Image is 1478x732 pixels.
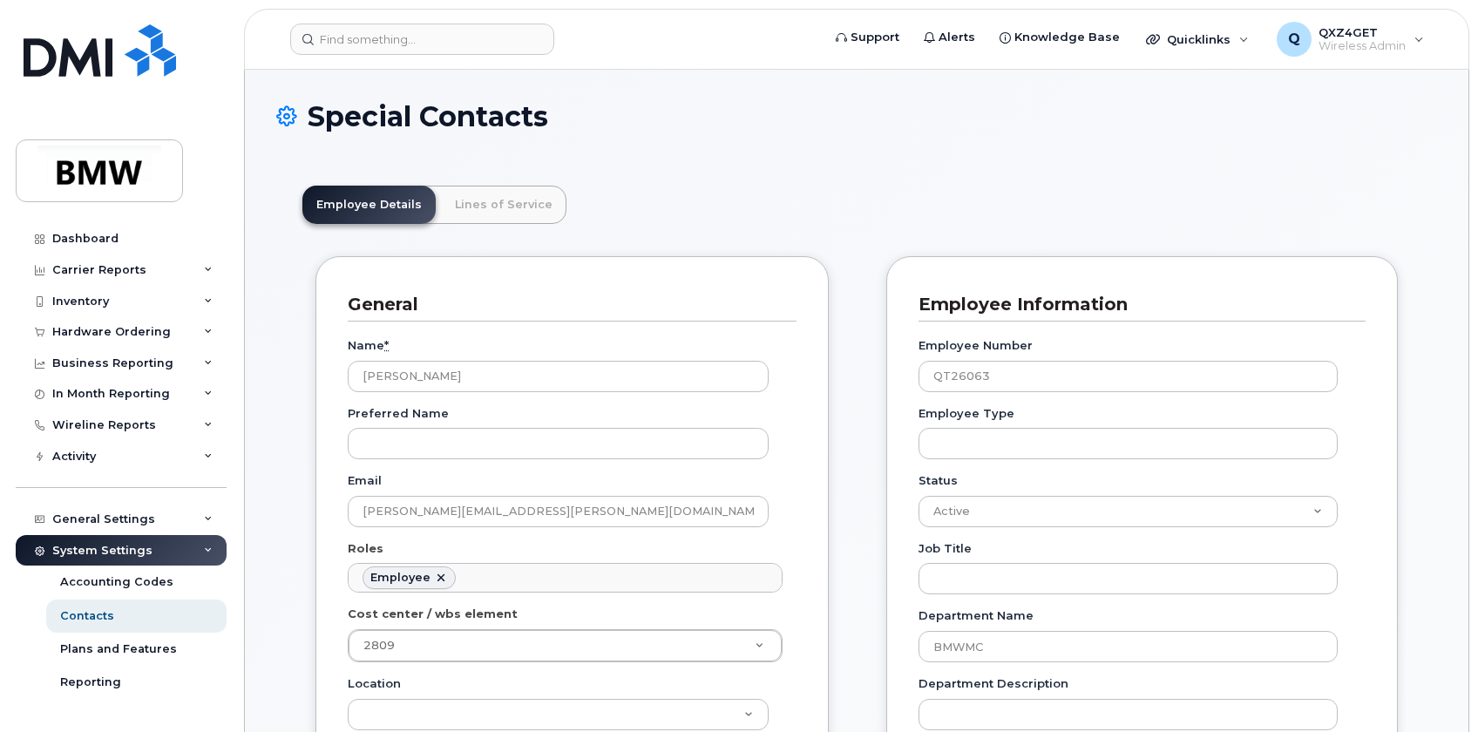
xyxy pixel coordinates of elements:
a: Employee Details [302,186,436,224]
abbr: required [384,338,389,352]
label: Name [348,337,389,354]
label: Employee Number [919,337,1033,354]
label: Email [348,472,382,489]
label: Status [919,472,958,489]
h1: Special Contacts [276,101,1437,132]
label: Job Title [919,540,972,557]
label: Department Name [919,607,1034,624]
label: Employee Type [919,405,1014,422]
span: 2809 [363,639,395,652]
a: 2809 [349,630,782,661]
label: Cost center / wbs element [348,606,518,622]
label: Department Description [919,675,1068,692]
h3: General [348,293,783,316]
label: Roles [348,540,383,557]
label: Preferred Name [348,405,449,422]
h3: Employee Information [919,293,1353,316]
div: Employee [370,571,431,585]
label: Location [348,675,401,692]
a: Lines of Service [441,186,566,224]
